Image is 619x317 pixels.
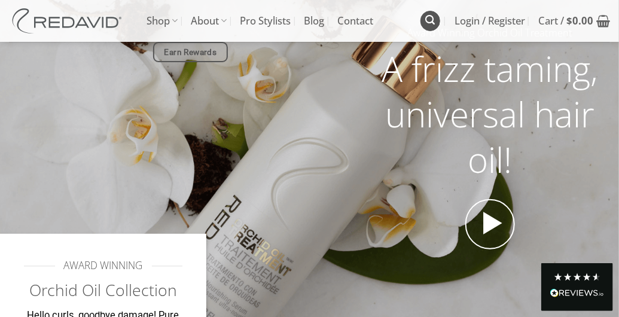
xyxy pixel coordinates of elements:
[566,14,572,28] span: $
[420,11,440,31] a: Search
[153,42,228,62] a: Earn Rewards
[550,289,604,297] img: REVIEWS.io
[24,280,182,301] h2: Orchid Oil Collection
[9,8,129,33] img: REDAVID Salon Products | United States
[370,46,610,182] h2: A frizz taming, universal hair oil!
[553,272,601,282] div: 4.8 Stars
[455,6,525,36] span: Login / Register
[164,46,217,59] span: Earn Rewards
[541,263,613,311] div: Read All Reviews
[538,6,593,36] span: Cart /
[465,199,516,249] a: Open video in lightbox
[566,14,593,28] bdi: 0.00
[550,286,604,302] div: Read All Reviews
